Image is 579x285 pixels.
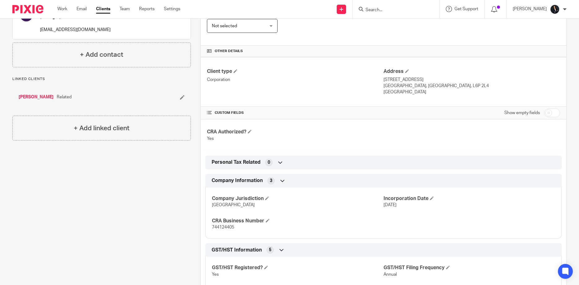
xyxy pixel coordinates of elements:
[270,178,272,184] span: 3
[164,6,180,12] a: Settings
[212,225,234,229] span: 744124405
[12,77,191,82] p: Linked clients
[212,159,261,166] span: Personal Tax Related
[384,203,397,207] span: [DATE]
[384,265,555,271] h4: GST/HST Filing Frequency
[212,218,384,224] h4: CRA Business Number
[12,5,43,13] img: Pixie
[212,247,262,253] span: GST/HST Information
[384,272,397,277] span: Annual
[215,49,243,54] span: Other details
[212,272,219,277] span: Yes
[207,136,214,141] span: Yes
[120,6,130,12] a: Team
[57,6,67,12] a: Work
[77,6,87,12] a: Email
[504,110,540,116] label: Show empty fields
[207,68,384,75] h4: Client type
[19,94,54,100] a: [PERSON_NAME]
[96,6,110,12] a: Clients
[384,83,560,89] p: [GEOGRAPHIC_DATA], [GEOGRAPHIC_DATA], L6P 2L4
[57,94,72,100] span: Related
[454,7,478,11] span: Get Support
[365,7,421,13] input: Search
[384,89,560,95] p: [GEOGRAPHIC_DATA]
[384,77,560,83] p: [STREET_ADDRESS]
[384,68,560,75] h4: Address
[212,195,384,202] h4: Company Jurisdiction
[384,195,555,202] h4: Incorporation Date
[40,27,111,33] p: [EMAIL_ADDRESS][DOMAIN_NAME]
[207,110,384,115] h4: CUSTOM FIELDS
[207,129,384,135] h4: CRA Authorized?
[550,4,560,14] img: HardeepM.png
[80,50,123,60] h4: + Add contact
[212,24,237,28] span: Not selected
[212,177,263,184] span: Company Information
[139,6,155,12] a: Reports
[212,265,384,271] h4: GST/HST Registered?
[268,159,270,166] span: 0
[74,123,129,133] h4: + Add linked client
[207,77,384,83] p: Corporation
[269,247,271,253] span: 5
[513,6,547,12] p: [PERSON_NAME]
[212,203,255,207] span: [GEOGRAPHIC_DATA]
